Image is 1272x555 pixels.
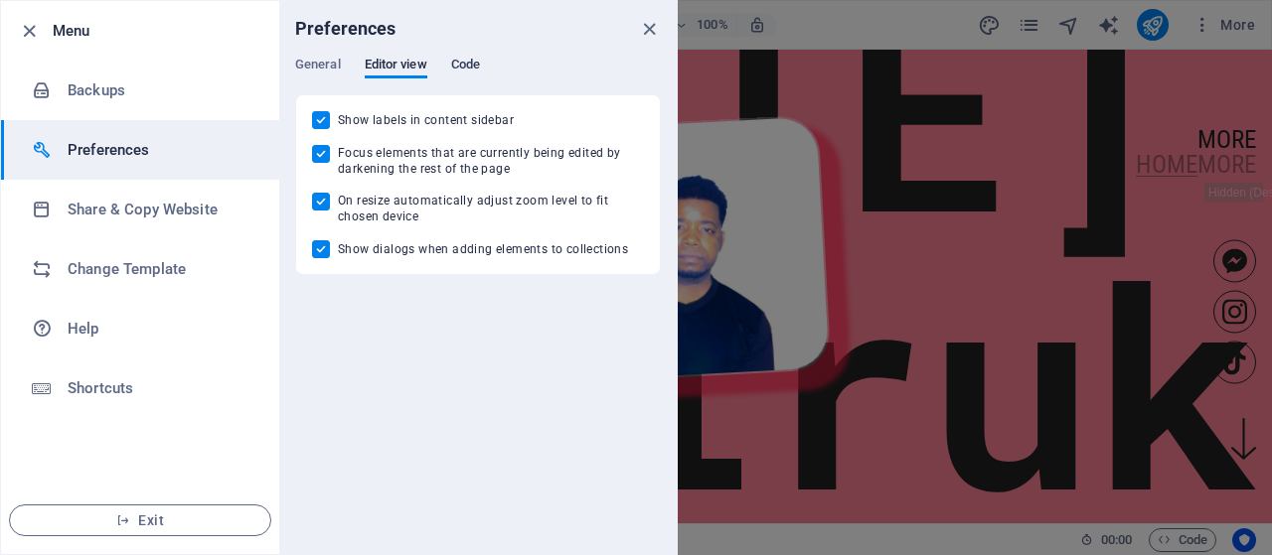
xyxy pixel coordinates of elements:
h6: Help [68,317,251,341]
span: General [295,53,341,80]
span: Focus elements that are currently being edited by darkening the rest of the page [338,145,644,177]
h6: Preferences [295,17,397,41]
span: Show labels in content sidebar [338,112,514,128]
span: On resize automatically adjust zoom level to fit chosen device [338,193,644,224]
h6: Backups [68,78,251,102]
span: Show dialogs when adding elements to collections [338,241,628,257]
a: Help [1,299,279,358]
button: Exit [9,504,271,536]
span: Code [451,53,480,80]
span: Editor view [365,53,427,80]
div: Preferences [295,57,661,94]
span: Exit [26,512,254,528]
h6: Shortcuts [68,376,251,400]
h6: Menu [53,19,263,43]
h6: Preferences [68,138,251,162]
h6: Change Template [68,257,251,281]
h6: Share & Copy Website [68,198,251,221]
button: close [637,17,661,41]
